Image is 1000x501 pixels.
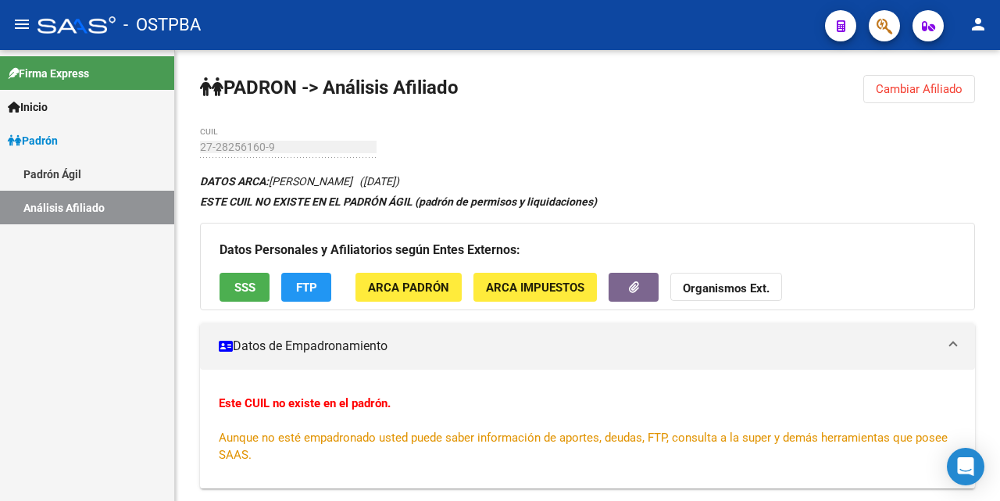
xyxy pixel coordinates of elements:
span: Padrón [8,132,58,149]
button: ARCA Impuestos [473,273,597,302]
strong: PADRON -> Análisis Afiliado [200,77,459,98]
button: ARCA Padrón [355,273,462,302]
span: Aunque no esté empadronado usted puede saber información de aportes, deudas, FTP, consulta a la s... [219,431,948,462]
mat-icon: person [969,15,987,34]
button: Organismos Ext. [670,273,782,302]
mat-panel-title: Datos de Empadronamiento [219,338,937,355]
strong: Organismos Ext. [683,281,770,295]
span: ([DATE]) [359,175,399,188]
mat-expansion-panel-header: Datos de Empadronamiento [200,323,975,370]
strong: Este CUIL no existe en el padrón. [219,396,391,410]
div: Open Intercom Messenger [947,448,984,485]
span: SSS [234,281,255,295]
strong: ESTE CUIL NO EXISTE EN EL PADRÓN ÁGIL (padrón de permisos y liquidaciones) [200,195,597,208]
mat-icon: menu [12,15,31,34]
div: Datos de Empadronamiento [200,370,975,488]
span: Inicio [8,98,48,116]
span: Cambiar Afiliado [876,82,962,96]
span: [PERSON_NAME] [200,175,352,188]
span: Firma Express [8,65,89,82]
span: FTP [296,281,317,295]
span: ARCA Impuestos [486,281,584,295]
button: SSS [220,273,270,302]
button: Cambiar Afiliado [863,75,975,103]
h3: Datos Personales y Afiliatorios según Entes Externos: [220,239,955,261]
strong: DATOS ARCA: [200,175,269,188]
span: ARCA Padrón [368,281,449,295]
button: FTP [281,273,331,302]
span: - OSTPBA [123,8,201,42]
